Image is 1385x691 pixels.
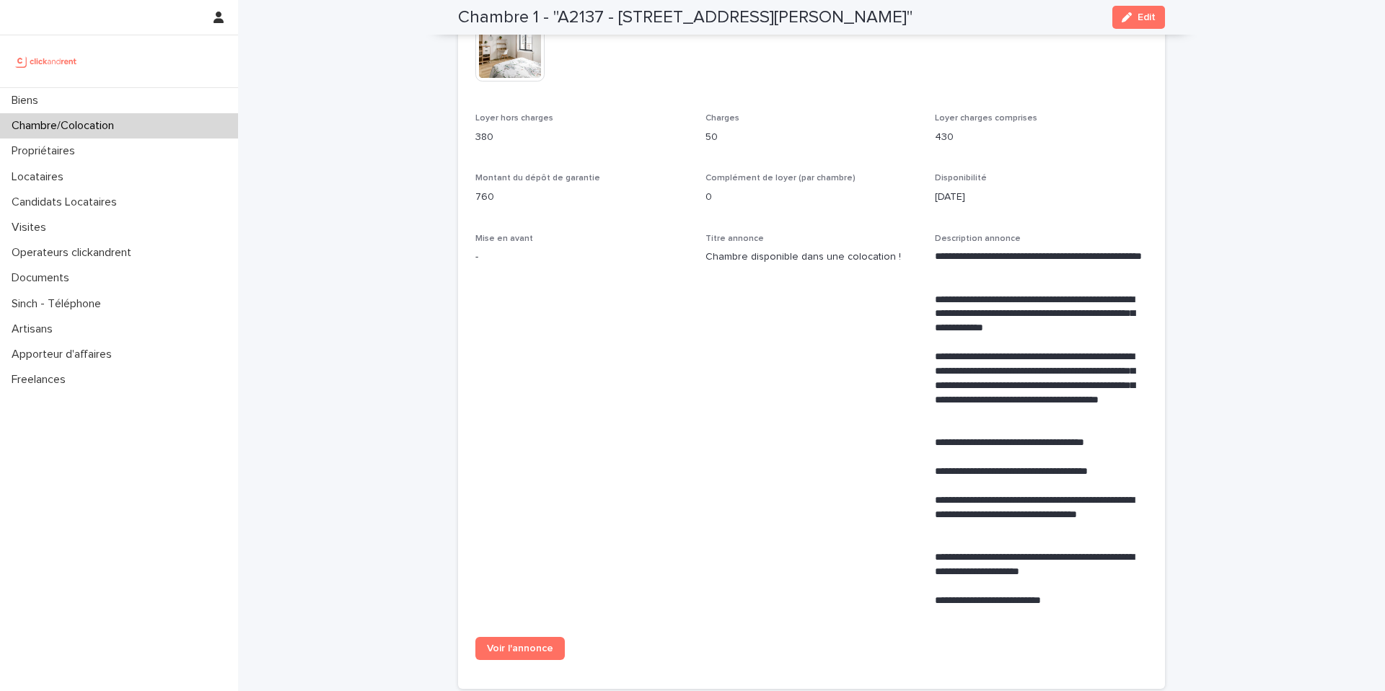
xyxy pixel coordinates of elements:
p: Candidats Locataires [6,195,128,209]
span: Mise en avant [475,234,533,243]
span: Voir l'annonce [487,643,553,653]
p: 760 [475,190,688,205]
span: Complément de loyer (par chambre) [705,174,856,182]
span: Montant du dépôt de garantie [475,174,600,182]
p: Operateurs clickandrent [6,246,143,260]
p: Visites [6,221,58,234]
span: Titre annonce [705,234,764,243]
span: Loyer charges comprises [935,114,1037,123]
p: Apporteur d'affaires [6,348,123,361]
p: - [475,250,688,265]
button: Edit [1112,6,1165,29]
span: Disponibilité [935,174,987,182]
p: 380 [475,130,688,145]
p: Chambre/Colocation [6,119,126,133]
p: Sinch - Téléphone [6,297,113,311]
p: Freelances [6,373,77,387]
span: Loyer hors charges [475,114,553,123]
img: UCB0brd3T0yccxBKYDjQ [12,47,82,76]
h2: Chambre 1 - "A2137 - [STREET_ADDRESS][PERSON_NAME]" [458,7,913,28]
p: 50 [705,130,918,145]
p: 430 [935,130,1148,145]
span: Charges [705,114,739,123]
p: Documents [6,271,81,285]
p: Artisans [6,322,64,336]
p: Locataires [6,170,75,184]
p: Propriétaires [6,144,87,158]
p: Biens [6,94,50,107]
p: Chambre disponible dans une colocation ! [705,250,918,265]
p: 0 [705,190,918,205]
p: [DATE] [935,190,1148,205]
a: Voir l'annonce [475,637,565,660]
span: Description annonce [935,234,1021,243]
span: Edit [1138,12,1156,22]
